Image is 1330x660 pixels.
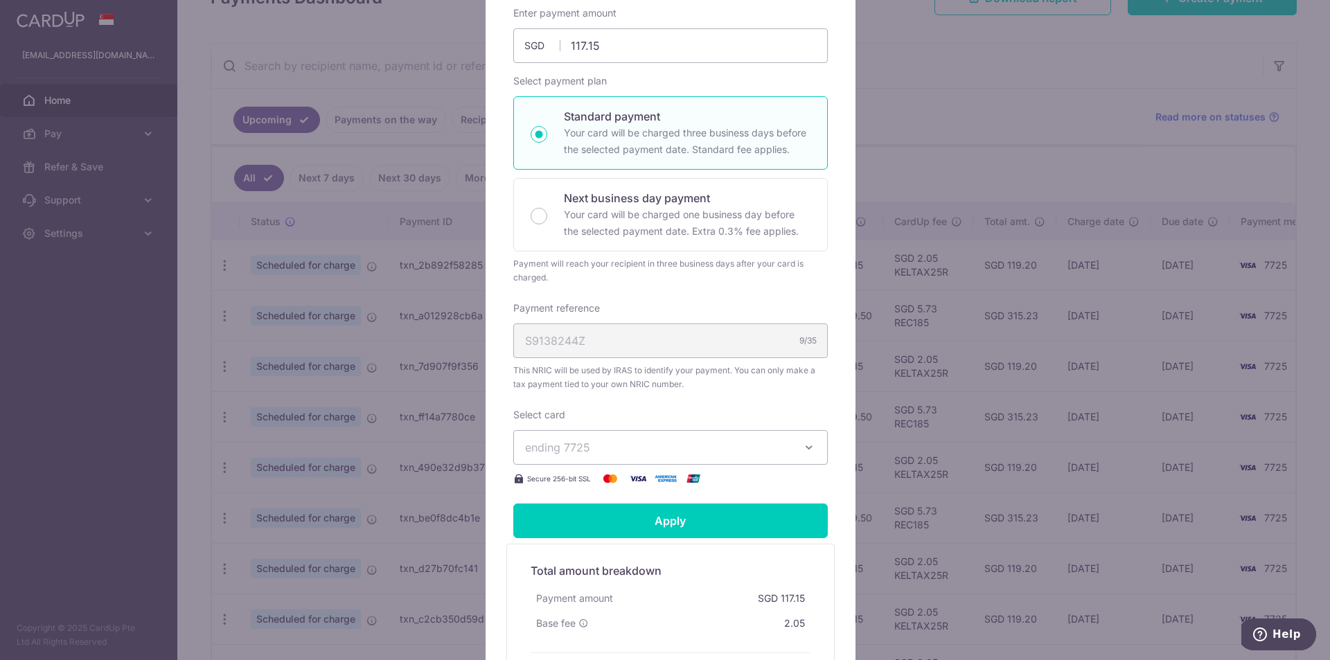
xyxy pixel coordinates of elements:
[531,562,810,579] h5: Total amount breakdown
[752,586,810,611] div: SGD 117.15
[680,470,707,487] img: UnionPay
[624,470,652,487] img: Visa
[779,611,810,636] div: 2.05
[513,6,617,20] label: Enter payment amount
[536,616,576,630] span: Base fee
[564,190,810,206] p: Next business day payment
[799,334,817,348] div: 9/35
[652,470,680,487] img: American Express
[524,39,560,53] span: SGD
[1241,618,1316,653] iframe: Opens a widget where you can find more information
[513,430,828,465] button: ending 7725
[525,440,590,454] span: ending 7725
[31,10,60,22] span: Help
[564,108,810,125] p: Standard payment
[513,301,600,315] label: Payment reference
[564,206,810,240] p: Your card will be charged one business day before the selected payment date. Extra 0.3% fee applies.
[513,408,565,422] label: Select card
[513,503,828,538] input: Apply
[596,470,624,487] img: Mastercard
[513,28,828,63] input: 0.00
[513,74,607,88] label: Select payment plan
[564,125,810,158] p: Your card will be charged three business days before the selected payment date. Standard fee appl...
[513,364,828,391] span: This NRIC will be used by IRAS to identify your payment. You can only make a tax payment tied to ...
[513,257,828,285] div: Payment will reach your recipient in three business days after your card is charged.
[527,473,591,484] span: Secure 256-bit SSL
[531,586,619,611] div: Payment amount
